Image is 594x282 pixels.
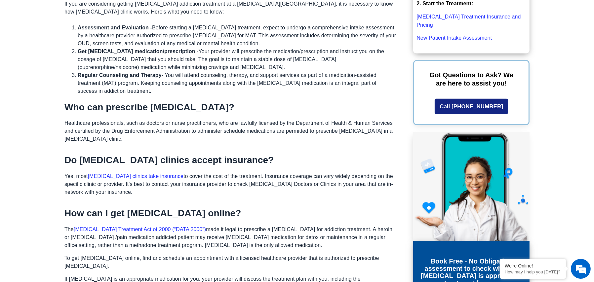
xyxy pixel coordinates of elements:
p: How may I help you today? [505,269,561,274]
p: Got Questions to Ask? We are here to assist you! [424,71,519,88]
li: - You will attend counseling, therapy, and support services as part of a medication-assisted trea... [78,71,397,95]
p: Healthcare professionals, such as doctors or nurse practitioners, who are lawfully licensed by th... [64,119,397,143]
li: Before starting a [MEDICAL_DATA] treatment, expect to undergo a comprehensive intake assessment b... [78,24,397,48]
p: The made it legal to prescribe a [MEDICAL_DATA] for addiction treatment. A heroin or [MEDICAL_DAT... [64,226,397,249]
span: Call [PHONE_NUMBER] [440,104,503,109]
li: Your provider will prescribe the medication/prescription and instruct you on the dosage of [MEDIC... [78,48,397,71]
a: [MEDICAL_DATA] Treatment Act of 2000 (“DATA 2000”) [74,227,206,232]
strong: Get [MEDICAL_DATA] medication/prescription - [78,49,199,54]
strong: 2. Start the Treatment: [416,1,473,6]
div: We're Online! [505,263,561,268]
strong: Regular Counseling and Therapy [78,72,162,78]
p: Yes, most to cover the cost of the treatment. Insurance coverage can vary widely depending on the... [64,172,397,196]
h2: Who can prescribe [MEDICAL_DATA]? [64,102,397,113]
a: Click this link to learn more about Suboxone Clinic that accept medicaid and insurance [416,14,521,28]
a: Click this link to get started with Suboxone Treatment by filling out this New Packet Packet form [416,35,492,41]
a: Call [PHONE_NUMBER] [435,99,508,114]
h2: How can I get [MEDICAL_DATA] online? [64,208,397,219]
h2: Do [MEDICAL_DATA] clinics accept insurance? [64,155,397,166]
a: [MEDICAL_DATA] clinics take insurance [88,173,183,179]
strong: Assessment and Evaluation - [78,25,152,30]
img: Online Suboxone Treatment - Opioid Addiction Treatment using phone [413,132,530,241]
p: To get [MEDICAL_DATA] online, find and schedule an appointment with a licensed healthcare provide... [64,254,397,270]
